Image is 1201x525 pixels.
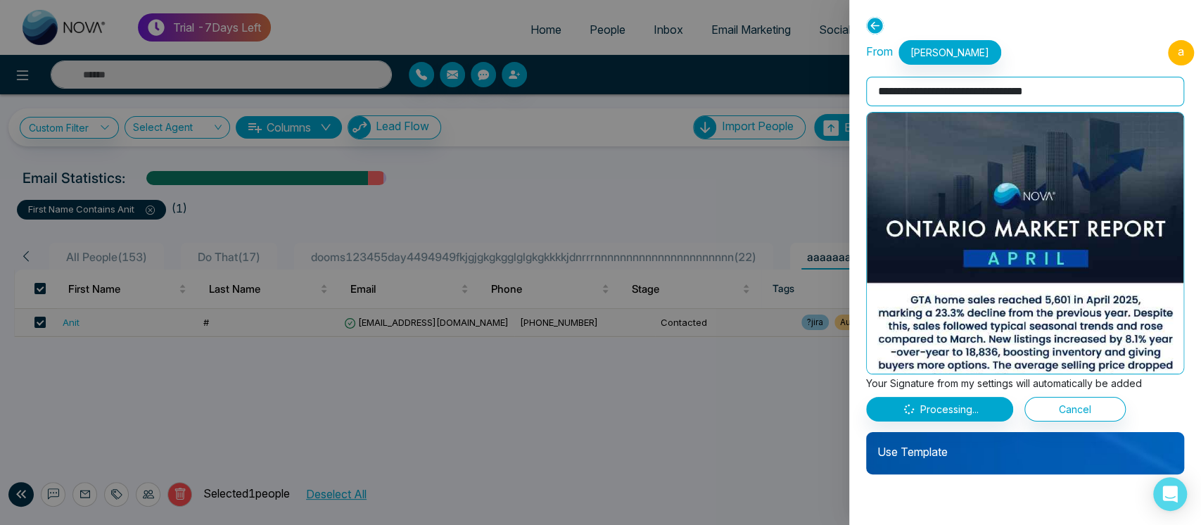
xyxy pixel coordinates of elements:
p: From [866,40,1001,65]
p: Use Template [866,432,1184,460]
span: [PERSON_NAME] [898,40,1001,65]
button: Cancel [1024,397,1126,422]
span: a [1168,40,1194,65]
small: Your Signature from my settings will automatically be added [866,377,1142,389]
div: Open Intercom Messenger [1153,477,1187,511]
